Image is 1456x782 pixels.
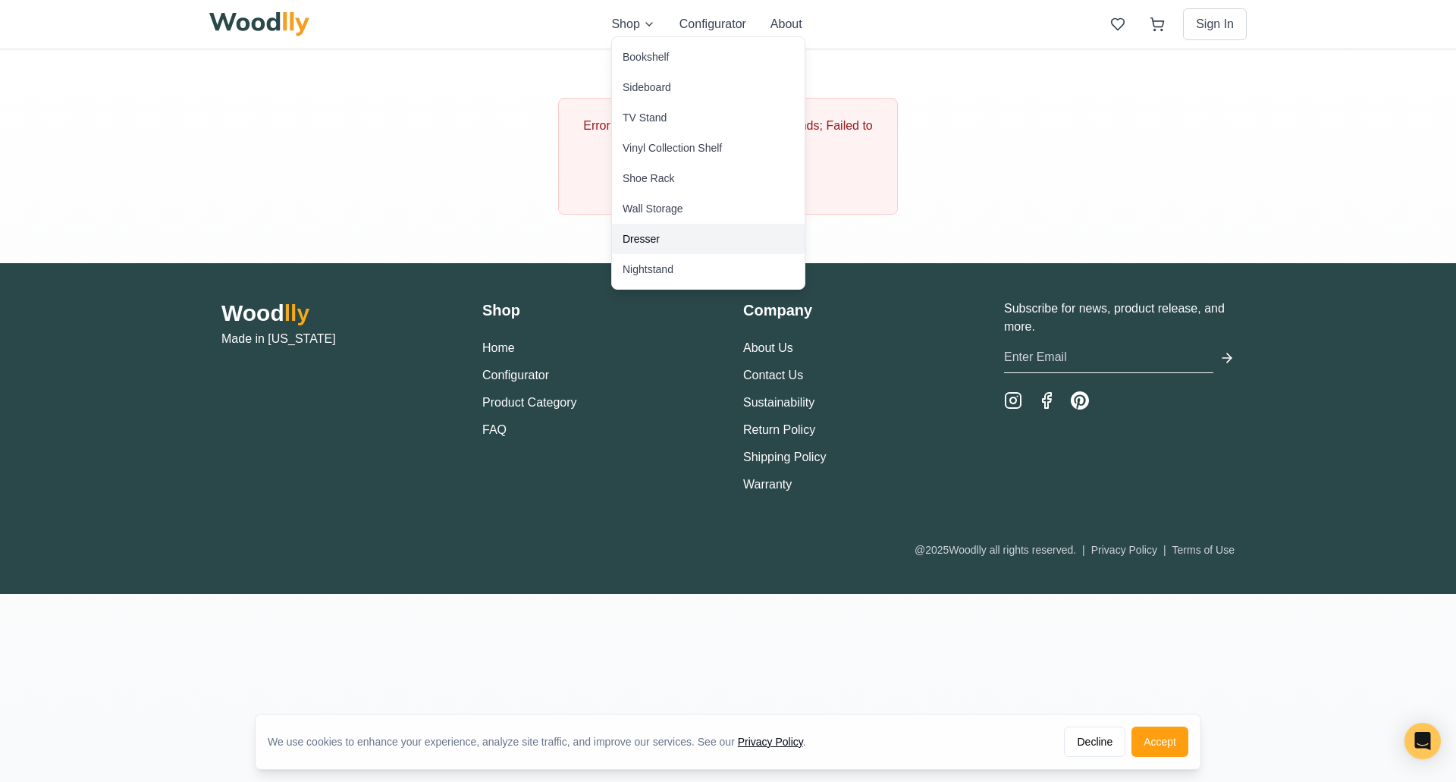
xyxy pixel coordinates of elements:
div: Shoe Rack [623,171,674,186]
div: Nightstand [623,262,673,277]
div: Vinyl Collection Shelf [623,140,722,155]
div: Wall Storage [623,201,683,216]
div: Bookshelf [623,49,669,64]
div: Sideboard [623,80,671,95]
div: Dresser [623,231,660,247]
div: Shop [611,36,805,290]
div: TV Stand [623,110,667,125]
